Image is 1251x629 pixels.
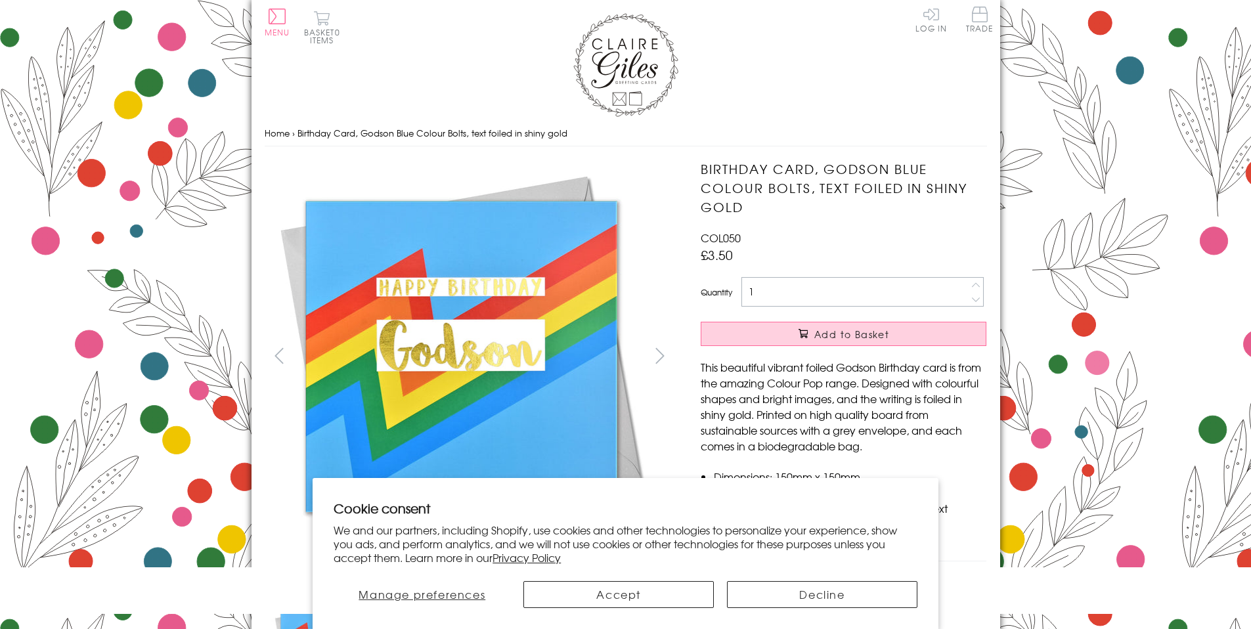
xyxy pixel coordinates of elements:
[814,328,889,341] span: Add to Basket
[714,469,986,485] li: Dimensions: 150mm x 150mm
[310,26,340,46] span: 0 items
[265,341,294,370] button: prev
[573,13,678,117] img: Claire Giles Greetings Cards
[674,160,1068,553] img: Birthday Card, Godson Blue Colour Bolts, text foiled in shiny gold
[292,127,295,139] span: ›
[966,7,994,35] a: Trade
[265,9,290,36] button: Menu
[334,499,917,517] h2: Cookie consent
[701,246,733,264] span: £3.50
[334,523,917,564] p: We and our partners, including Shopify, use cookies and other technologies to personalize your ex...
[334,581,510,608] button: Manage preferences
[493,550,561,565] a: Privacy Policy
[359,586,485,602] span: Manage preferences
[265,127,290,139] a: Home
[297,127,567,139] span: Birthday Card, Godson Blue Colour Bolts, text foiled in shiny gold
[523,581,714,608] button: Accept
[265,120,987,147] nav: breadcrumbs
[701,230,741,246] span: COL050
[304,11,340,44] button: Basket0 items
[701,160,986,216] h1: Birthday Card, Godson Blue Colour Bolts, text foiled in shiny gold
[701,359,986,454] p: This beautiful vibrant foiled Godson Birthday card is from the amazing Colour Pop range. Designed...
[645,341,674,370] button: next
[264,160,658,553] img: Birthday Card, Godson Blue Colour Bolts, text foiled in shiny gold
[265,26,290,38] span: Menu
[727,581,917,608] button: Decline
[966,7,994,32] span: Trade
[915,7,947,32] a: Log In
[701,286,732,298] label: Quantity
[701,322,986,346] button: Add to Basket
